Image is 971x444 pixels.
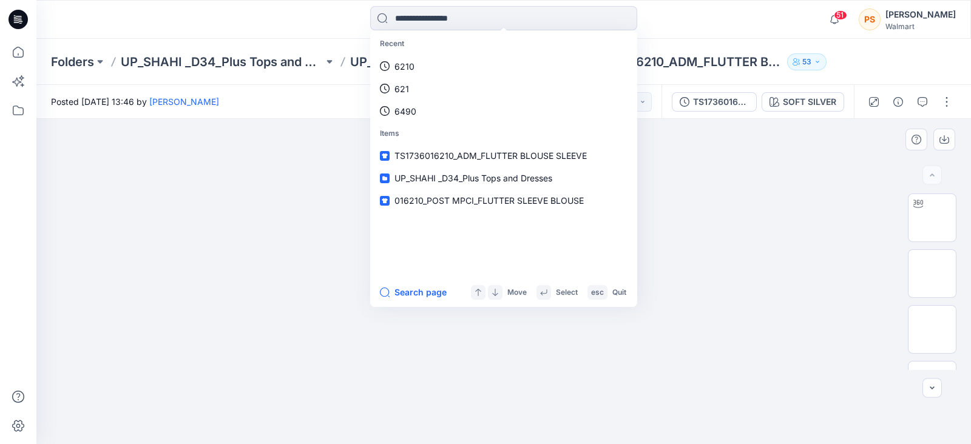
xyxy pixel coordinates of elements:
[51,53,94,70] a: Folders
[51,95,219,108] span: Posted [DATE] 13:46 by
[373,33,635,55] p: Recent
[373,123,635,145] p: Items
[394,195,584,206] span: 016210_POST MPCI_FLUTTER SLEEVE BLOUSE
[612,286,626,299] p: Quit
[507,286,527,299] p: Move
[783,95,836,109] div: SOFT SILVER
[350,53,553,70] a: UP_FYE 2027 S1 Shahi Plus Tops Dresses & Bottoms
[672,92,757,112] button: TS1736016210_ADM_FLUTTER BLOUSE SLEEVE
[802,55,811,69] p: 53
[394,82,409,95] p: 621
[380,285,447,300] button: Search page
[394,173,552,183] span: UP_SHAHI _D34_Plus Tops and Dresses
[762,92,844,112] button: SOFT SILVER
[693,95,749,109] div: TS1736016210_ADM_FLUTTER BLOUSE SLEEVE
[787,53,827,70] button: 53
[373,100,635,123] a: 6490
[373,55,635,78] a: 6210
[556,286,578,299] p: Select
[373,144,635,167] a: TS1736016210_ADM_FLUTTER BLOUSE SLEEVE
[859,8,881,30] div: PS
[885,22,956,31] div: Walmart
[121,53,323,70] a: UP_SHAHI _D34_Plus Tops and Dresses
[394,60,414,73] p: 6210
[580,53,782,70] p: TS1736016210_ADM_FLUTTER BLOUSE SLEEVE
[394,105,416,118] p: 6490
[885,7,956,22] div: [PERSON_NAME]
[373,167,635,189] a: UP_SHAHI _D34_Plus Tops and Dresses
[591,286,604,299] p: esc
[834,10,847,20] span: 51
[373,189,635,212] a: 016210_POST MPCI_FLUTTER SLEEVE BLOUSE
[888,92,908,112] button: Details
[373,78,635,100] a: 621
[394,150,587,161] span: TS1736016210_ADM_FLUTTER BLOUSE SLEEVE
[149,96,219,107] a: [PERSON_NAME]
